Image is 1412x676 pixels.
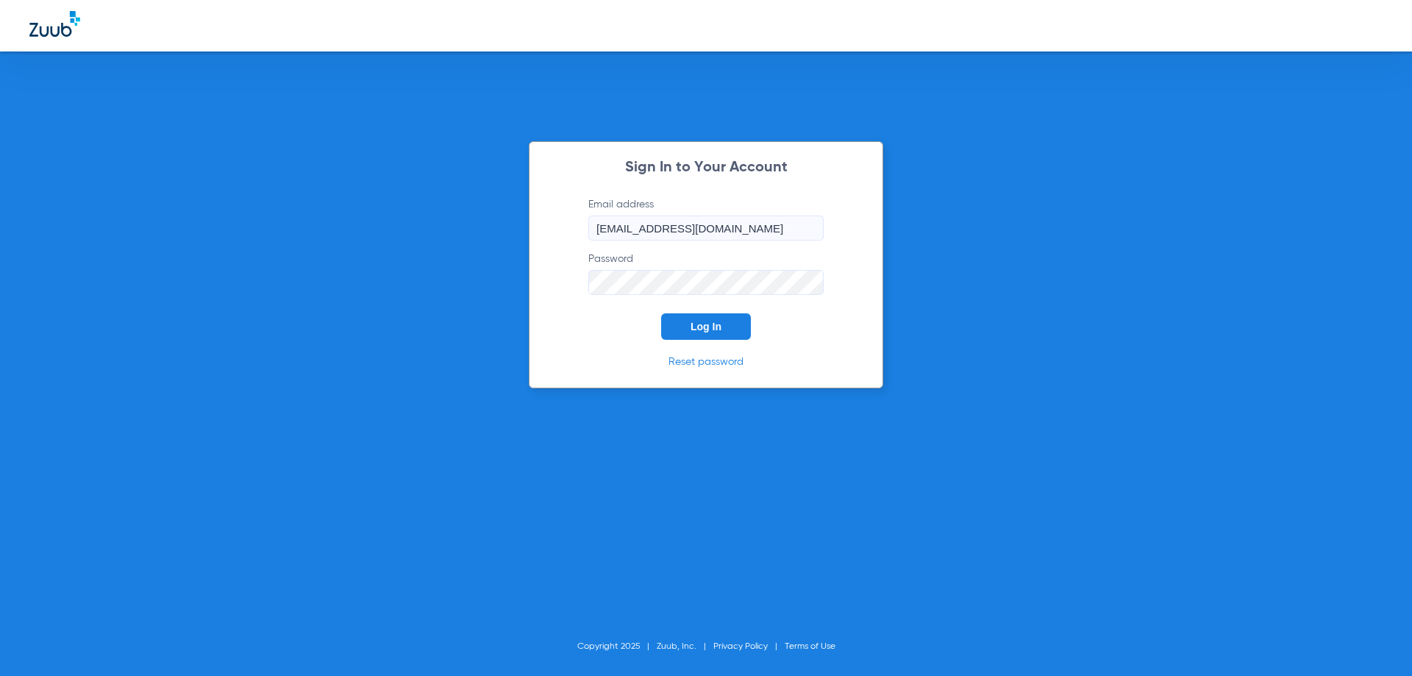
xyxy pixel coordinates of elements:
[691,321,721,332] span: Log In
[577,639,657,654] li: Copyright 2025
[1338,605,1412,676] iframe: Chat Widget
[668,357,744,367] a: Reset password
[29,11,80,37] img: Zuub Logo
[588,216,824,241] input: Email address
[588,197,824,241] label: Email address
[566,160,846,175] h2: Sign In to Your Account
[661,313,751,340] button: Log In
[785,642,835,651] a: Terms of Use
[713,642,768,651] a: Privacy Policy
[588,252,824,295] label: Password
[657,639,713,654] li: Zuub, Inc.
[588,270,824,295] input: Password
